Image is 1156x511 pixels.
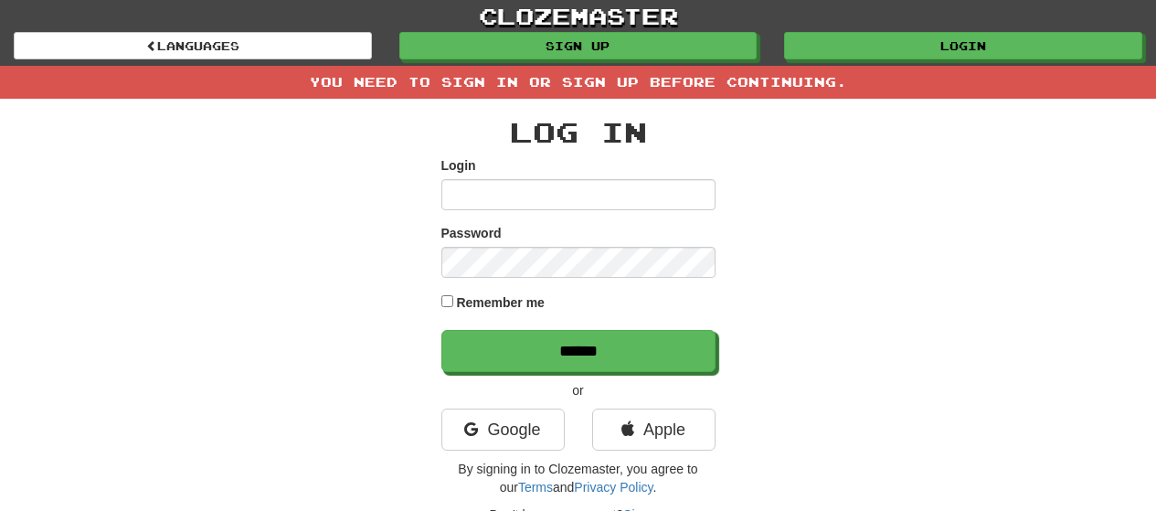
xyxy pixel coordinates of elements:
label: Password [441,224,502,242]
a: Privacy Policy [574,480,652,495]
a: Google [441,409,565,451]
p: or [441,381,716,399]
a: Login [784,32,1142,59]
label: Login [441,156,476,175]
a: Languages [14,32,372,59]
p: By signing in to Clozemaster, you agree to our and . [441,460,716,496]
a: Sign up [399,32,758,59]
a: Terms [518,480,553,495]
a: Apple [592,409,716,451]
label: Remember me [456,293,545,312]
h2: Log In [441,117,716,147]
